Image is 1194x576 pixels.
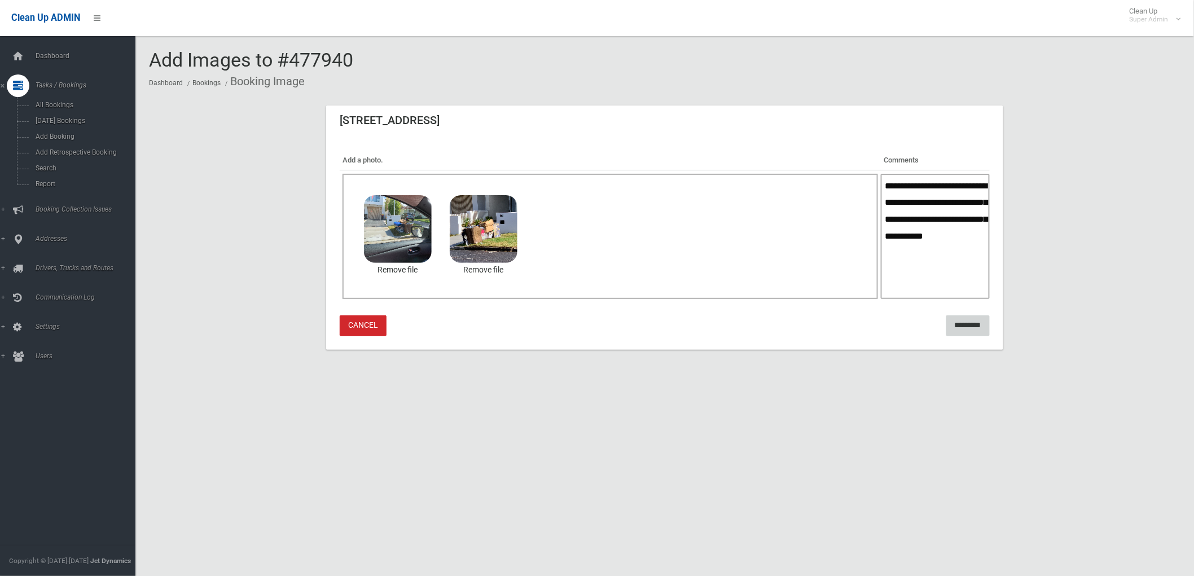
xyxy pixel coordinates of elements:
a: Bookings [192,79,221,87]
strong: Jet Dynamics [90,557,131,565]
span: Communication Log [32,293,145,301]
span: All Bookings [32,101,135,109]
small: Super Admin [1130,15,1169,24]
th: Comments [881,151,990,170]
span: Users [32,352,145,360]
h3: [STREET_ADDRESS] [340,115,440,126]
span: Report [32,180,135,188]
span: Addresses [32,235,145,243]
th: Add a photo. [340,151,881,170]
span: Dashboard [32,52,145,60]
span: Booking Collection Issues [32,205,145,213]
span: Clean Up ADMIN [11,12,80,23]
span: Add Retrospective Booking [32,148,135,156]
a: Dashboard [149,79,183,87]
span: Copyright © [DATE]-[DATE] [9,557,89,565]
span: Drivers, Trucks and Routes [32,264,145,272]
span: Clean Up [1124,7,1180,24]
span: Settings [32,323,145,331]
span: Tasks / Bookings [32,81,145,89]
span: Add Booking [32,133,135,140]
a: Cancel [340,315,387,336]
span: [DATE] Bookings [32,117,135,125]
span: Add Images to #477940 [149,49,353,71]
span: Search [32,164,135,172]
a: Remove file [450,263,517,278]
a: Remove file [364,263,432,278]
li: Booking Image [222,71,305,92]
